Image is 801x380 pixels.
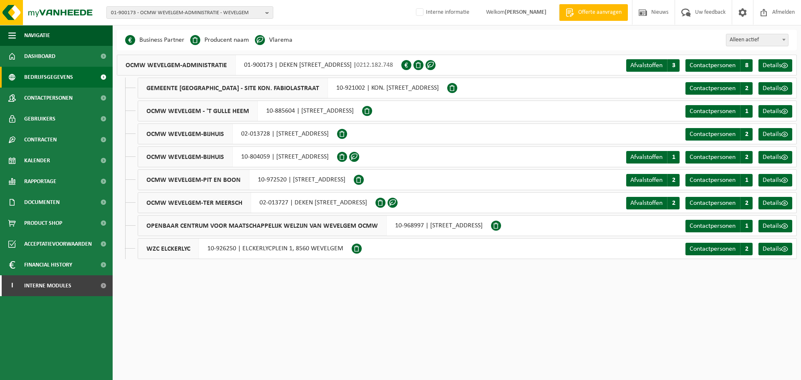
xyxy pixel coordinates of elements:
div: 10-804059 | [STREET_ADDRESS] [138,146,337,167]
span: Details [763,246,781,252]
span: Contactpersonen [690,131,736,138]
a: Afvalstoffen 1 [626,151,680,164]
span: GEMEENTE [GEOGRAPHIC_DATA] - SITE KON. FABIOLASTRAAT [138,78,328,98]
span: Afvalstoffen [630,154,662,161]
span: Details [763,108,781,115]
div: 10-968997 | [STREET_ADDRESS] [138,215,491,236]
div: 02-013727 | DEKEN [STREET_ADDRESS] [138,192,375,213]
span: Gebruikers [24,108,55,129]
span: 1 [667,151,680,164]
span: Contactpersonen [24,88,73,108]
label: Interne informatie [414,6,469,19]
span: Bedrijfsgegevens [24,67,73,88]
span: Details [763,131,781,138]
span: Afvalstoffen [630,200,662,206]
span: Contactpersonen [690,62,736,69]
span: 2 [667,197,680,209]
span: OCMW WEVELGEM - 'T GULLE HEEM [138,101,258,121]
span: Contracten [24,129,57,150]
span: Rapportage [24,171,56,192]
span: OCMW WEVELGEM-BIJHUIS [138,147,233,167]
span: Details [763,177,781,184]
span: Afvalstoffen [630,177,662,184]
span: Dashboard [24,46,55,67]
a: Contactpersonen 2 [685,243,753,255]
strong: [PERSON_NAME] [505,9,547,15]
a: Details [758,174,792,186]
div: 02-013728 | [STREET_ADDRESS] [138,123,337,144]
div: 10-926250 | ELCKERLYCPLEIN 1, 8560 WEVELGEM [138,238,352,259]
span: 2 [740,243,753,255]
span: Details [763,223,781,229]
span: I [8,275,16,296]
div: 10-972520 | [STREET_ADDRESS] [138,169,354,190]
span: Offerte aanvragen [576,8,624,17]
span: 2 [740,82,753,95]
span: Contactpersonen [690,246,736,252]
span: 01-900173 - OCMW WEVELGEM-ADMINISTRATIE - WEVELGEM [111,7,262,19]
span: Details [763,85,781,92]
span: OCMW WEVELGEM-PIT EN BOON [138,170,249,190]
span: Contactpersonen [690,200,736,206]
a: Details [758,82,792,95]
span: Kalender [24,150,50,171]
span: Afvalstoffen [630,62,662,69]
span: Contactpersonen [690,85,736,92]
a: Details [758,59,792,72]
span: Interne modules [24,275,71,296]
a: Contactpersonen 1 [685,220,753,232]
div: 01-900173 | DEKEN [STREET_ADDRESS] | [117,55,401,75]
span: 2 [667,174,680,186]
a: Offerte aanvragen [559,4,628,21]
a: Details [758,220,792,232]
span: OCMW WEVELGEM-BIJHUIS [138,124,233,144]
a: Details [758,243,792,255]
a: Details [758,105,792,118]
div: 10-921002 | KON. [STREET_ADDRESS] [138,78,447,98]
a: Details [758,151,792,164]
span: Navigatie [24,25,50,46]
span: 1 [740,220,753,232]
div: 10-885604 | [STREET_ADDRESS] [138,101,362,121]
a: Contactpersonen 2 [685,151,753,164]
span: Details [763,200,781,206]
span: 2 [740,151,753,164]
button: 01-900173 - OCMW WEVELGEM-ADMINISTRATIE - WEVELGEM [106,6,273,19]
span: Contactpersonen [690,108,736,115]
span: Product Shop [24,213,62,234]
span: 3 [667,59,680,72]
span: Alleen actief [726,34,788,46]
a: Details [758,128,792,141]
span: 8 [740,59,753,72]
span: Contactpersonen [690,177,736,184]
span: Documenten [24,192,60,213]
a: Afvalstoffen 2 [626,174,680,186]
span: Financial History [24,254,72,275]
a: Contactpersonen 1 [685,105,753,118]
span: 2 [740,197,753,209]
span: Details [763,62,781,69]
span: 2 [740,128,753,141]
a: Afvalstoffen 3 [626,59,680,72]
a: Contactpersonen 2 [685,128,753,141]
span: WZC ELCKERLYC [138,239,199,259]
a: Afvalstoffen 2 [626,197,680,209]
li: Vlarema [255,34,292,46]
span: Acceptatievoorwaarden [24,234,92,254]
li: Business Partner [125,34,184,46]
span: Details [763,154,781,161]
li: Producent naam [190,34,249,46]
a: Contactpersonen 8 [685,59,753,72]
span: OCMW WEVELGEM-ADMINISTRATIE [117,55,236,75]
span: Contactpersonen [690,154,736,161]
a: Contactpersonen 1 [685,174,753,186]
span: OPENBAAR CENTRUM VOOR MAATSCHAPPELIJK WELZIJN VAN WEVELGEM OCMW [138,216,387,236]
a: Contactpersonen 2 [685,82,753,95]
span: Alleen actief [726,34,788,46]
span: 1 [740,105,753,118]
span: 0212.182.748 [356,62,393,68]
span: Contactpersonen [690,223,736,229]
a: Contactpersonen 2 [685,197,753,209]
a: Details [758,197,792,209]
span: 1 [740,174,753,186]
